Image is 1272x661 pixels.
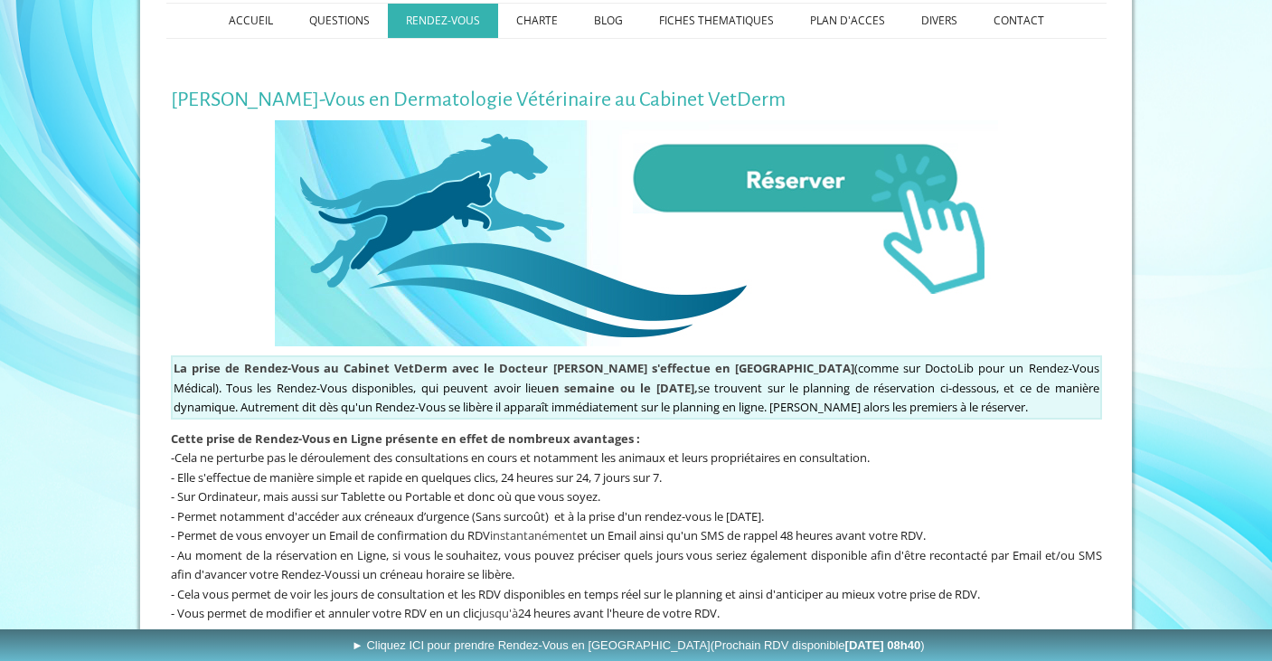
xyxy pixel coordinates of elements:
[171,508,764,524] span: - Permet notamment d'accéder aux créneaux d’urgence (Sans surcoût) et à la prise d'un rendez-vous...
[174,360,1099,396] span: sur DoctoLib pour un Rendez-Vous Médical). Tous les Rendez-Vous disponibles, qui peuvent avoir lieu
[479,605,518,621] span: jusqu'à
[512,566,514,582] span: .
[275,120,998,346] img: Rendez-Vous en Ligne au Cabinet VetDerm
[171,469,662,486] span: - Elle s'effectue de manière simple et rapide en quelques clics, 24 heures sur 24, 7 jours sur 7.
[291,4,388,38] a: QUESTIONS
[352,638,925,652] span: ► Cliquez ICI pour prendre Rendez-Vous en [GEOGRAPHIC_DATA]
[845,638,921,652] b: [DATE] 08h40
[213,430,640,447] span: rise de Rendez-Vous en Ligne présente en effet de nombreux avantages :
[352,566,512,582] span: si un créneau horaire se libère
[174,360,899,376] span: (comme
[171,527,926,543] span: - Permet de vous envoyer un Email de confirmation du RDV et un Email ainsi qu'un SMS de rappel 48...
[171,430,640,447] span: Cette p
[576,4,641,38] a: BLOG
[171,547,1102,583] span: - Au moment de la réservation en Ligne, si vous le souhaitez, vous pouvez préciser quels jours vo...
[490,527,577,543] span: instantanément
[171,605,720,621] span: - Vous permet de modifier et annuler votre RDV en un clic 24 heures avant l'heure de votre RDV.
[975,4,1062,38] a: CONTACT
[171,449,174,466] span: -
[711,638,925,652] span: (Prochain RDV disponible )
[174,449,870,466] span: Cela ne perturbe pas le déroulement des consultations en cours et notamment les animaux et leurs ...
[171,488,600,505] span: - Sur Ordinateur, mais aussi sur Tablette ou Portable et donc où que vous soyez.
[903,4,975,38] a: DIVERS
[211,4,291,38] a: ACCUEIL
[641,4,792,38] a: FICHES THEMATIQUES
[792,4,903,38] a: PLAN D'ACCES
[388,4,498,38] a: RENDEZ-VOUS
[544,380,698,396] span: en semaine ou le [DATE],
[498,4,576,38] a: CHARTE
[171,89,1102,111] h1: [PERSON_NAME]-Vous en Dermatologie Vétérinaire au Cabinet VetDerm
[171,586,980,602] span: - Cela vous permet de voir les jours de consultation et les RDV disponibles en temps réel sur le ...
[174,360,854,376] strong: La prise de Rendez-Vous au Cabinet VetDerm avec le Docteur [PERSON_NAME] s'effectue en [GEOGRAPHI...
